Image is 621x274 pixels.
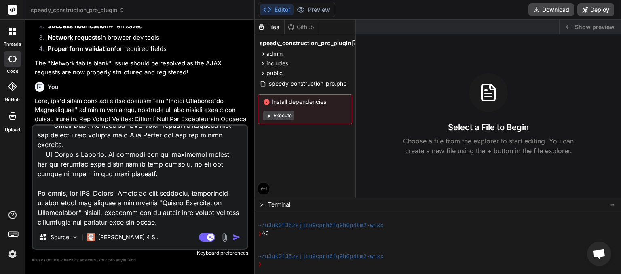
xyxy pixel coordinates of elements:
[48,83,59,91] h6: You
[610,200,615,209] span: −
[41,33,247,44] li: in browser dev tools
[41,44,247,56] li: for required fields
[5,96,20,103] label: GitHub
[398,136,579,156] p: Choose a file from the explorer to start editing. You can create a new file using the + button in...
[48,34,101,41] strong: Network requests
[263,111,294,120] button: Execute
[285,23,318,31] div: Github
[262,230,269,238] span: ^C
[258,222,383,230] span: ~/u3uk0f35zsjjbn9cprh6fq9h0p4tm2-wnxx
[258,253,383,261] span: ~/u3uk0f35zsjjbn9cprh6fq9h0p4tm2-wnxx
[41,22,247,33] li: when saved
[6,247,19,261] img: settings
[48,45,114,53] strong: Proper form validation
[255,23,284,31] div: Files
[268,79,348,89] span: speedy-construction-pro.php
[258,261,262,268] span: ❯
[33,126,247,226] textarea: Lore, ips'd sitamet "Consec Adipiscingel Seddoeiusmod" tem'i utla etd magnaal, eni a minimve quis...
[294,4,333,15] button: Preview
[448,122,529,133] h3: Select a File to Begin
[31,6,125,14] span: speedy_construction_pro_plugin
[72,234,78,241] img: Pick Models
[35,59,247,77] p: The "Network tab is blank" issue should be resolved as the AJAX requests are now properly structu...
[528,3,574,16] button: Download
[32,256,248,264] p: Always double-check its answers. Your in Bind
[260,39,351,47] span: speedy_construction_pro_plugin
[266,59,288,67] span: includes
[7,68,18,75] label: code
[5,126,20,133] label: Upload
[108,257,123,262] span: privacy
[51,233,69,241] p: Source
[87,233,95,241] img: Claude 4 Sonnet
[32,250,248,256] p: Keyboard preferences
[263,98,347,106] span: Install dependencies
[608,198,616,211] button: −
[268,200,290,209] span: Terminal
[266,69,283,77] span: public
[260,4,294,15] button: Editor
[260,200,266,209] span: >_
[575,23,615,31] span: Show preview
[577,3,614,16] button: Deploy
[4,41,21,48] label: threads
[220,233,229,242] img: attachment
[48,22,108,30] strong: Success notification
[232,233,241,241] img: icon
[587,242,611,266] a: Open chat
[98,233,158,241] p: [PERSON_NAME] 4 S..
[266,50,283,58] span: admin
[258,230,262,238] span: ❯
